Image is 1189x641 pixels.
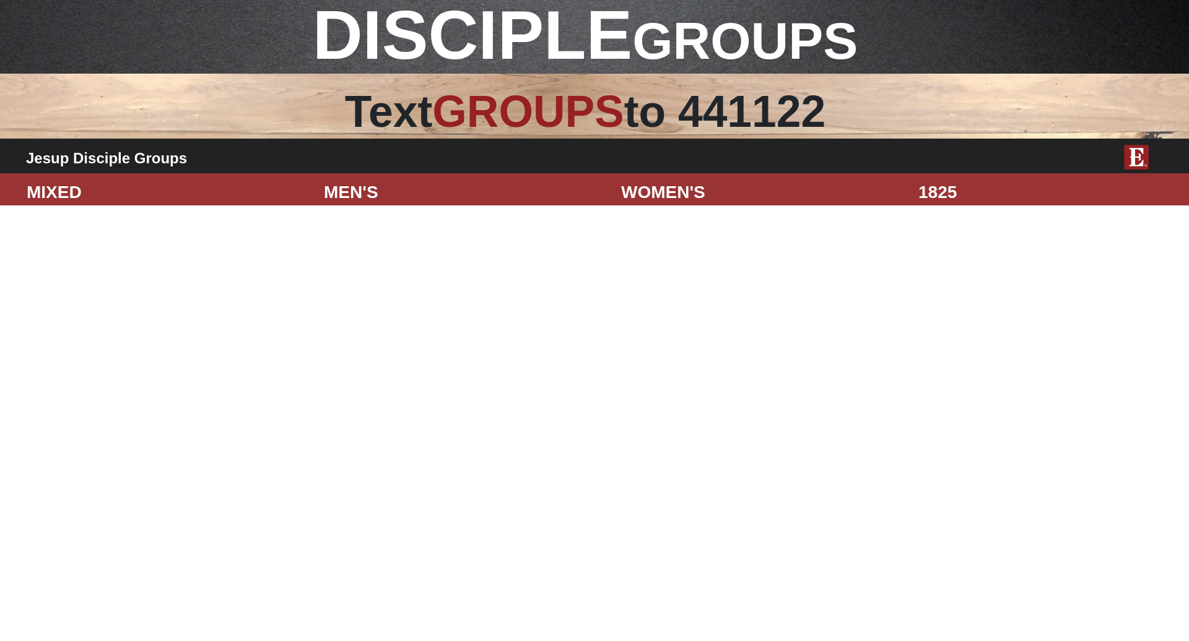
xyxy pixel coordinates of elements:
span: GROUPS [432,87,624,136]
div: MIXED [17,179,315,205]
b: Jesup Disciple Groups [26,150,187,166]
img: E-icon-fireweed-White-TM.png [1124,145,1149,170]
span: GROUPS [632,12,858,70]
div: WOMEN'S [612,179,909,205]
div: MEN'S [315,179,612,205]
